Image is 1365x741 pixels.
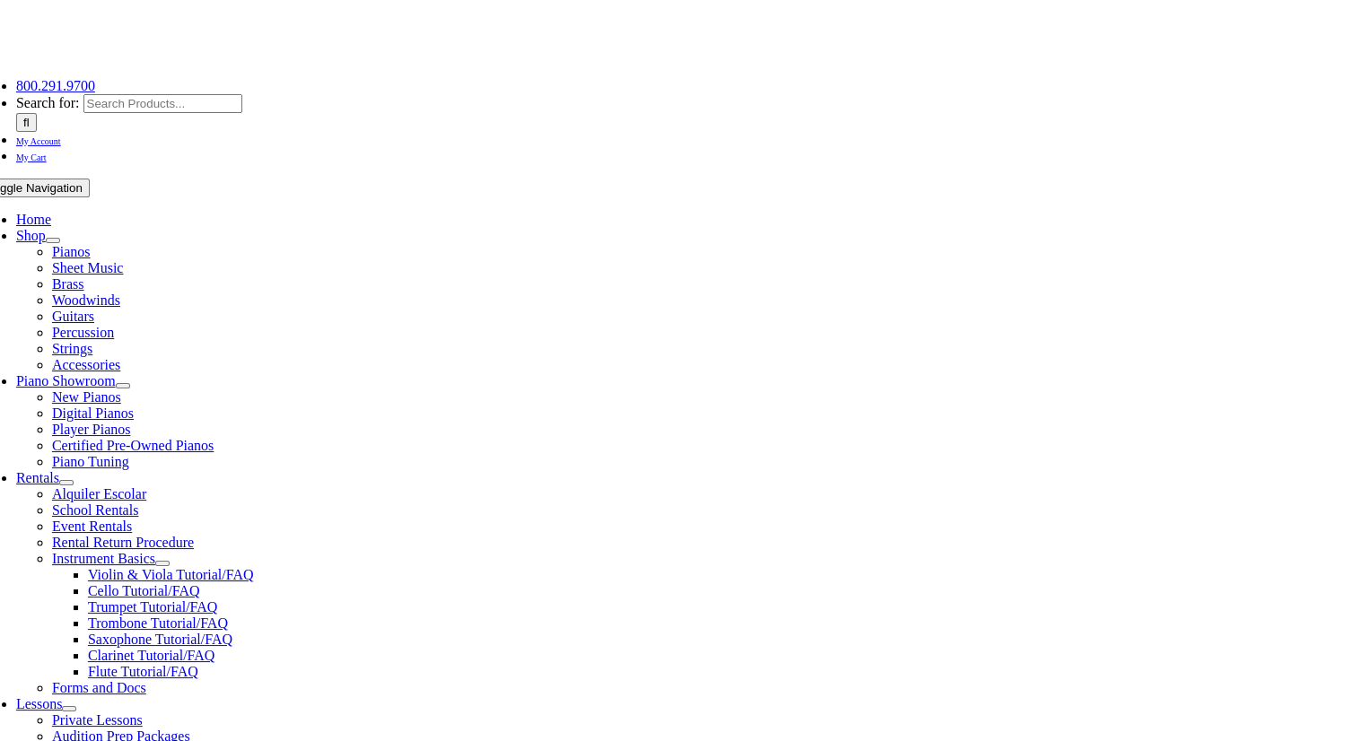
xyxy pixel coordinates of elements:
[16,153,47,162] span: My Cart
[52,502,138,518] a: School Rentals
[52,712,143,728] a: Private Lessons
[88,615,228,631] a: Trombone Tutorial/FAQ
[59,480,74,485] button: Open submenu of Rentals
[88,648,215,663] a: Clarinet Tutorial/FAQ
[88,664,198,679] a: Flute Tutorial/FAQ
[16,113,37,132] input: Search
[62,706,76,711] button: Open submenu of Lessons
[16,132,61,147] a: My Account
[16,696,63,711] a: Lessons
[52,422,131,437] a: Player Pianos
[52,276,84,292] a: Brass
[16,212,51,227] a: Home
[52,357,120,372] a: Accessories
[16,228,46,243] a: Shop
[16,136,61,146] span: My Account
[52,438,214,453] a: Certified Pre-Owned Pianos
[16,78,95,93] a: 800.291.9700
[52,292,120,308] a: Woodwinds
[116,383,130,388] button: Open submenu of Piano Showroom
[88,599,217,615] a: Trumpet Tutorial/FAQ
[52,519,132,534] a: Event Rentals
[52,454,129,469] a: Piano Tuning
[46,238,60,243] button: Open submenu of Shop
[52,405,134,421] a: Digital Pianos
[52,389,121,405] a: New Pianos
[88,632,232,647] a: Saxophone Tutorial/FAQ
[52,325,114,340] a: Percussion
[52,309,94,324] a: Guitars
[52,680,146,695] a: Forms and Docs
[52,244,91,259] a: Pianos
[16,470,59,485] a: Rentals
[88,567,254,582] a: Violin & Viola Tutorial/FAQ
[16,373,116,388] a: Piano Showroom
[52,486,146,501] a: Alquiler Escolar
[88,583,200,598] a: Cello Tutorial/FAQ
[52,260,124,275] a: Sheet Music
[83,94,242,113] input: Search Products...
[16,95,80,110] span: Search for:
[52,551,155,566] a: Instrument Basics
[52,341,92,356] a: Strings
[52,535,194,550] a: Rental Return Procedure
[16,148,47,163] a: My Cart
[155,561,170,566] button: Open submenu of Instrument Basics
